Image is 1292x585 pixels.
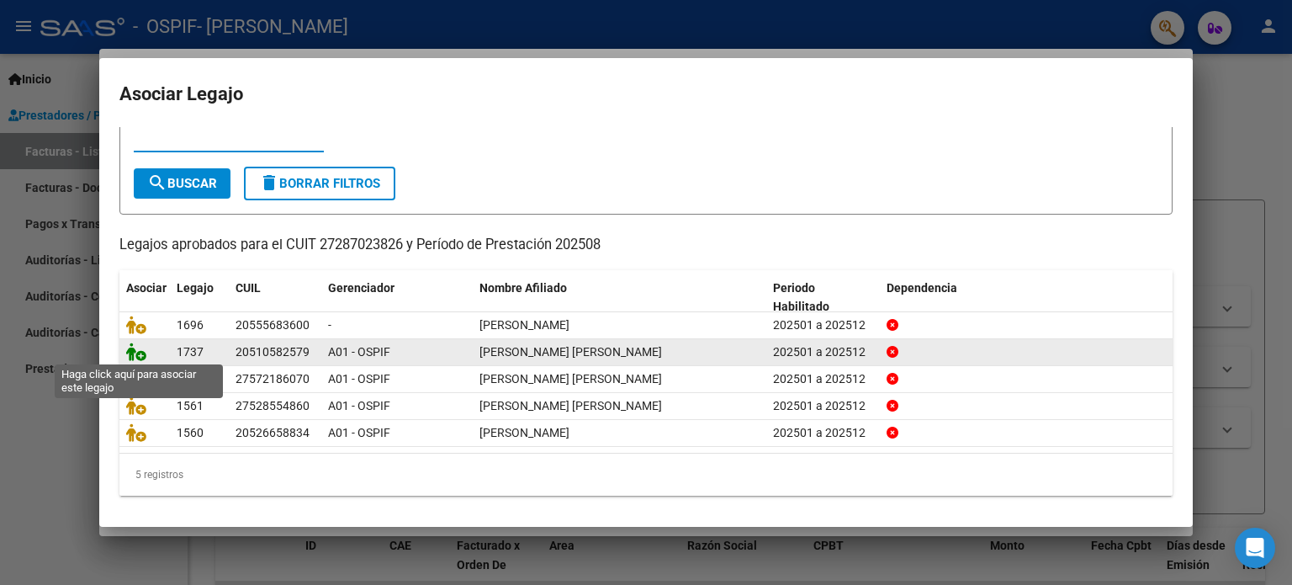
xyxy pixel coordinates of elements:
[880,270,1173,326] datatable-header-cell: Dependencia
[479,426,569,439] span: GOMEZ CELIS BRUNO LEON
[236,343,310,362] div: 20510582579
[119,78,1173,110] h2: Asociar Legajo
[773,396,873,416] div: 202501 a 202512
[177,345,204,359] span: 1737
[177,399,204,412] span: 1561
[259,173,279,193] mat-icon: delete
[479,372,662,386] span: QUISPE MARIA LUZ MERLINA
[177,426,204,439] span: 1560
[328,372,390,386] span: A01 - OSPIF
[773,316,873,335] div: 202501 a 202512
[147,176,217,191] span: Buscar
[236,423,310,443] div: 20526658834
[479,345,662,359] span: CARRIZO CARDOZO BENJAMIN JOSUE
[766,270,880,326] datatable-header-cell: Periodo Habilitado
[321,270,473,326] datatable-header-cell: Gerenciador
[147,173,167,193] mat-icon: search
[119,235,1173,256] p: Legajos aprobados para el CUIT 27287023826 y Período de Prestación 202508
[773,423,873,443] div: 202501 a 202512
[328,345,390,359] span: A01 - OSPIF
[773,370,873,389] div: 202501 a 202512
[236,316,310,335] div: 20555683600
[177,318,204,332] span: 1696
[134,168,230,199] button: Buscar
[236,281,261,295] span: CUIL
[479,318,569,332] span: ROJAS NEHEMIAS NICOLAS
[236,396,310,416] div: 27528554860
[328,426,390,439] span: A01 - OSPIF
[177,281,214,295] span: Legajo
[236,370,310,389] div: 27572186070
[887,281,957,295] span: Dependencia
[473,270,766,326] datatable-header-cell: Nombre Afiliado
[328,399,390,412] span: A01 - OSPIF
[328,318,331,332] span: -
[479,399,662,412] span: AVELLINO AYALA AYLEN ALEJANDRA
[259,176,380,191] span: Borrar Filtros
[773,281,829,314] span: Periodo Habilitado
[328,281,394,295] span: Gerenciador
[479,281,567,295] span: Nombre Afiliado
[177,372,204,386] span: 1658
[126,281,167,295] span: Asociar
[773,343,873,362] div: 202501 a 202512
[244,167,395,200] button: Borrar Filtros
[229,270,321,326] datatable-header-cell: CUIL
[119,454,1173,496] div: 5 registros
[119,270,170,326] datatable-header-cell: Asociar
[1235,528,1275,568] div: Open Intercom Messenger
[170,270,229,326] datatable-header-cell: Legajo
